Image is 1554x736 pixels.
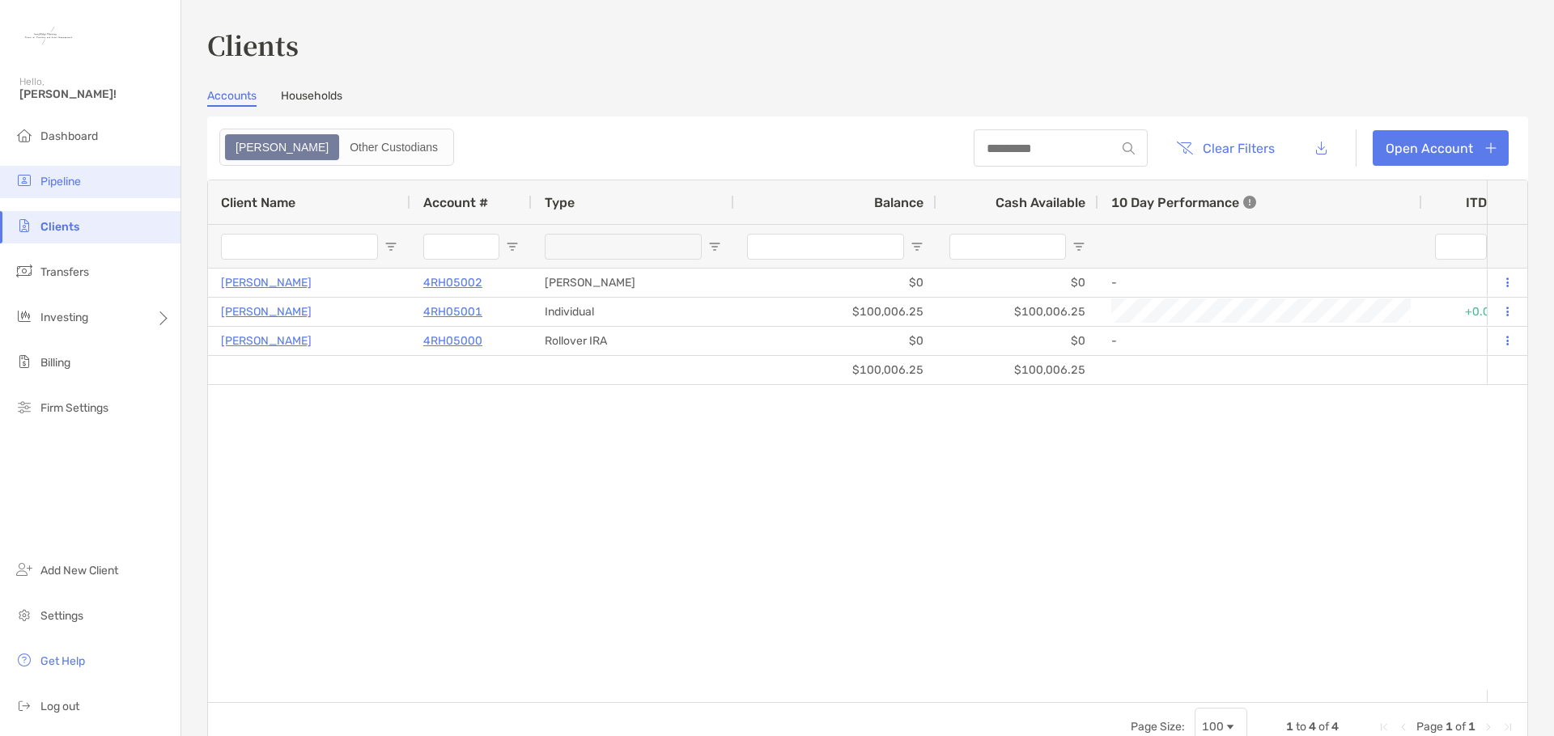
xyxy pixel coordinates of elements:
[936,298,1098,326] div: $100,006.25
[423,234,499,260] input: Account # Filter Input
[1296,720,1306,734] span: to
[341,136,447,159] div: Other Custodians
[15,696,34,715] img: logout icon
[874,195,923,210] span: Balance
[221,331,312,351] a: [PERSON_NAME]
[1455,720,1466,734] span: of
[936,356,1098,384] div: $100,006.25
[506,240,519,253] button: Open Filter Menu
[15,397,34,417] img: firm-settings icon
[423,273,482,293] a: 4RH05002
[40,129,98,143] span: Dashboard
[1378,721,1391,734] div: First Page
[734,269,936,297] div: $0
[219,129,454,166] div: segmented control
[936,327,1098,355] div: $0
[1111,328,1409,354] div: -
[1422,269,1519,297] div: 0%
[384,240,397,253] button: Open Filter Menu
[15,307,34,326] img: investing icon
[734,298,936,326] div: $100,006.25
[1111,180,1256,224] div: 10 Day Performance
[40,265,89,279] span: Transfers
[734,327,936,355] div: $0
[532,327,734,355] div: Rollover IRA
[19,6,78,65] img: Zoe Logo
[40,564,118,577] span: Add New Client
[1416,720,1443,734] span: Page
[532,269,734,297] div: [PERSON_NAME]
[1111,269,1409,296] div: -
[40,175,81,188] span: Pipeline
[423,331,482,351] a: 4RH05000
[532,298,734,326] div: Individual
[1202,720,1224,734] div: 100
[15,352,34,371] img: billing icon
[40,609,83,623] span: Settings
[1446,720,1453,734] span: 1
[281,89,342,107] a: Households
[1131,720,1185,734] div: Page Size:
[423,195,488,210] span: Account #
[221,234,378,260] input: Client Name Filter Input
[911,240,923,253] button: Open Filter Menu
[1123,142,1135,154] img: input icon
[221,273,312,293] a: [PERSON_NAME]
[949,234,1066,260] input: Cash Available Filter Input
[1164,130,1287,166] button: Clear Filters
[1466,195,1506,210] div: ITD
[1482,721,1495,734] div: Next Page
[1422,298,1519,326] div: +0.00%
[1309,720,1316,734] span: 4
[40,401,108,415] span: Firm Settings
[747,234,904,260] input: Balance Filter Input
[1468,720,1475,734] span: 1
[40,356,70,370] span: Billing
[15,261,34,281] img: transfers icon
[40,654,85,668] span: Get Help
[221,195,295,210] span: Client Name
[40,700,79,713] span: Log out
[1422,327,1519,355] div: 0%
[15,560,34,579] img: add_new_client icon
[936,269,1098,297] div: $0
[221,302,312,322] a: [PERSON_NAME]
[1373,130,1509,166] a: Open Account
[207,26,1528,63] h3: Clients
[1286,720,1293,734] span: 1
[1435,234,1487,260] input: ITD Filter Input
[15,216,34,235] img: clients icon
[15,125,34,145] img: dashboard icon
[1318,720,1329,734] span: of
[15,605,34,624] img: settings icon
[19,87,171,101] span: [PERSON_NAME]!
[996,195,1085,210] span: Cash Available
[1501,721,1514,734] div: Last Page
[15,650,34,670] img: get-help icon
[15,171,34,190] img: pipeline icon
[1072,240,1085,253] button: Open Filter Menu
[423,302,482,322] a: 4RH05001
[708,240,721,253] button: Open Filter Menu
[734,356,936,384] div: $100,006.25
[545,195,575,210] span: Type
[207,89,257,107] a: Accounts
[1331,720,1339,734] span: 4
[40,311,88,324] span: Investing
[40,220,79,234] span: Clients
[227,136,338,159] div: Zoe
[1397,721,1410,734] div: Previous Page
